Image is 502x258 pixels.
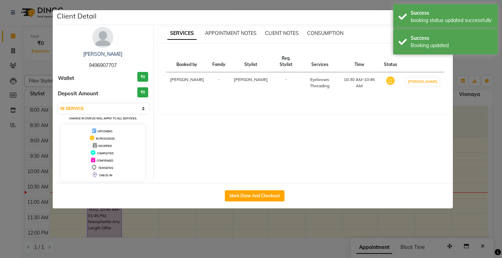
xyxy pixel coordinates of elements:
[208,51,230,72] th: Family
[83,51,122,57] a: [PERSON_NAME]
[307,30,343,36] span: CONSUMPTION
[99,174,112,177] span: CHECK-IN
[69,117,137,120] small: Change in status will apply to all services.
[58,90,98,98] span: Deposit Amount
[98,166,113,170] span: TENTATIVE
[92,27,113,48] img: avatar
[166,51,208,72] th: Booked by
[301,51,339,72] th: Services
[225,190,284,201] button: Mark Done And Checkout
[230,51,272,72] th: Stylist
[305,76,335,89] div: Eyebrows Threading
[137,72,148,82] h3: ₹0
[411,9,493,17] div: Success
[89,62,117,68] span: 9496907707
[411,42,493,49] div: Booking updated
[97,152,114,155] span: COMPLETED
[272,51,301,72] th: Req. Stylist
[96,137,115,140] span: IN PROGRESS
[97,159,113,162] span: CONFIRMED
[339,51,380,72] th: Time
[166,72,208,94] td: [PERSON_NAME]
[411,17,493,24] div: booking status updated successfully
[339,72,380,94] td: 10:30 AM-10:45 AM
[208,72,230,94] td: -
[57,11,97,21] h5: Client Detail
[98,144,112,148] span: DROPPED
[167,27,197,40] span: SERVICES
[406,77,439,86] button: [PERSON_NAME]
[265,30,299,36] span: CLIENT NOTES
[58,74,74,82] span: Wallet
[137,87,148,97] h3: ₹0
[411,35,493,42] div: Success
[272,72,301,94] td: -
[205,30,257,36] span: APPOINTMENT NOTES
[98,130,113,133] span: UPCOMING
[380,51,401,72] th: Status
[234,77,268,82] span: [PERSON_NAME]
